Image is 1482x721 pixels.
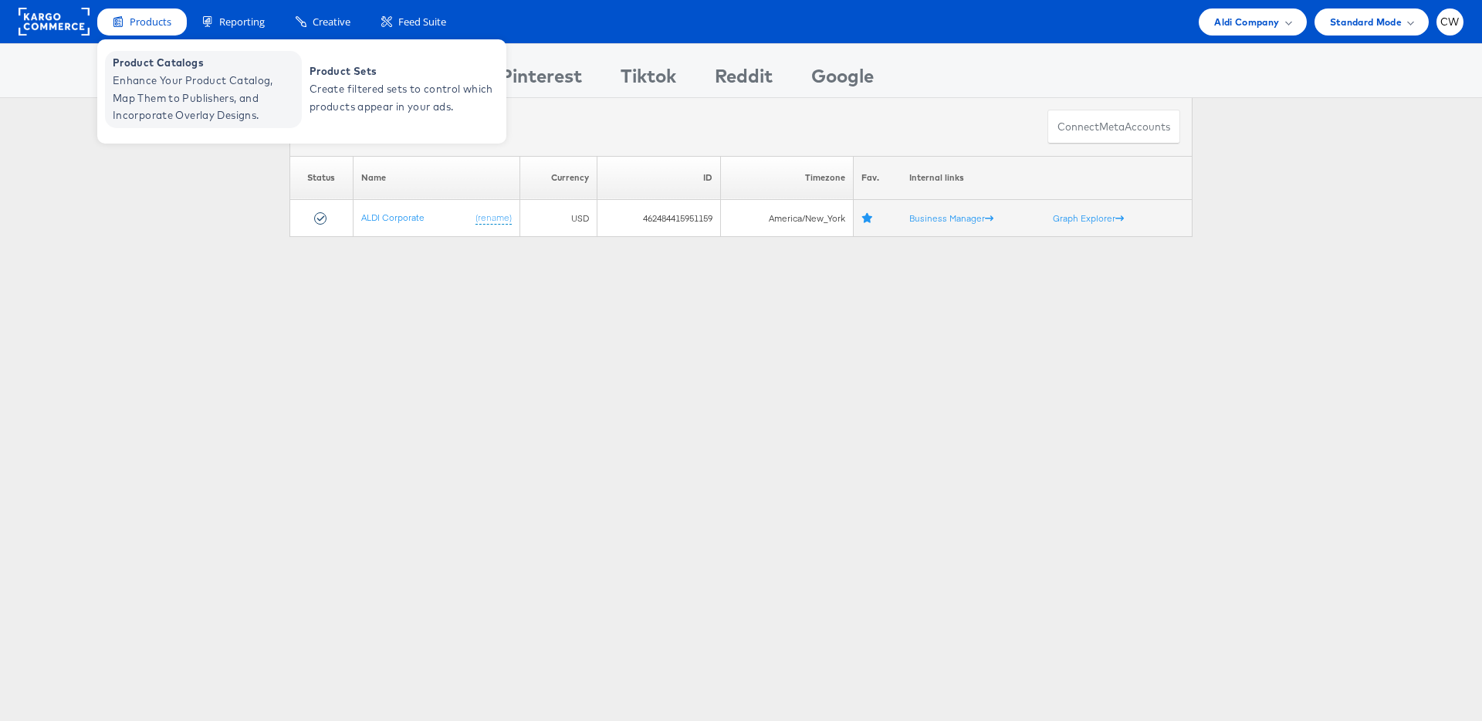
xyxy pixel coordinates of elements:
td: 462484415951159 [597,200,721,237]
span: Standard Mode [1330,14,1402,30]
div: Reddit [715,63,773,97]
span: Aldi Company [1214,14,1279,30]
div: Pinterest [500,63,582,97]
a: Product Sets Create filtered sets to control which products appear in your ads. [302,51,499,128]
button: ConnectmetaAccounts [1047,110,1180,144]
th: ID [597,156,721,200]
span: CW [1440,17,1460,27]
span: Create filtered sets to control which products appear in your ads. [310,80,495,116]
a: ALDI Corporate [361,212,425,223]
span: Enhance Your Product Catalog, Map Them to Publishers, and Incorporate Overlay Designs. [113,72,298,124]
span: Reporting [219,15,265,29]
a: Business Manager [909,212,993,224]
a: Product Catalogs Enhance Your Product Catalog, Map Them to Publishers, and Incorporate Overlay De... [105,51,302,128]
span: Feed Suite [398,15,446,29]
th: Status [290,156,354,200]
span: Products [130,15,171,29]
div: Google [811,63,874,97]
a: (rename) [475,212,512,225]
a: Graph Explorer [1053,212,1124,224]
td: America/New_York [720,200,854,237]
span: Creative [313,15,350,29]
td: USD [519,200,597,237]
span: Product Catalogs [113,54,298,72]
th: Timezone [720,156,854,200]
th: Currency [519,156,597,200]
th: Name [353,156,519,200]
span: Product Sets [310,63,495,80]
span: meta [1099,120,1125,134]
div: Tiktok [621,63,676,97]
